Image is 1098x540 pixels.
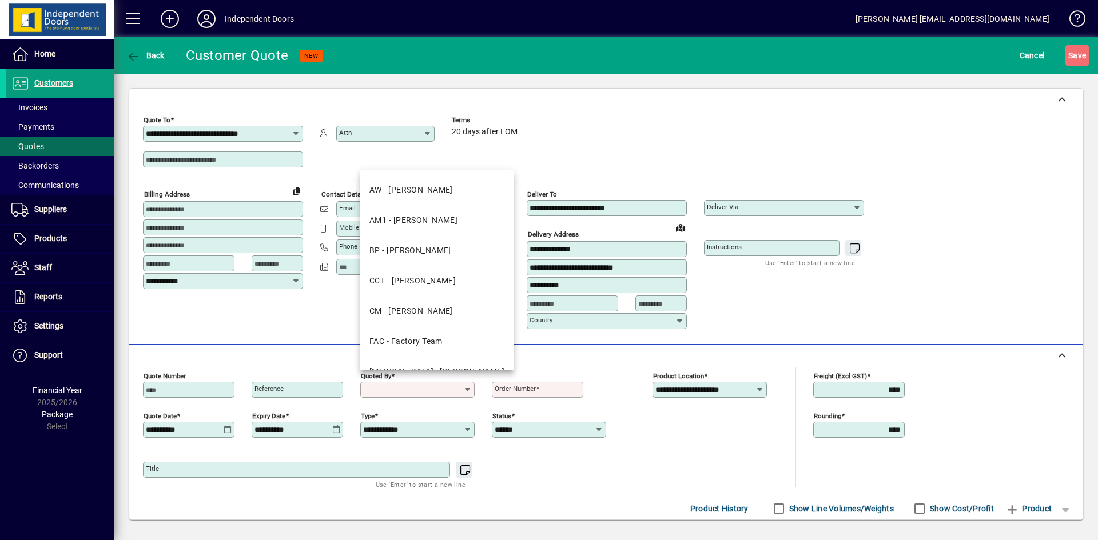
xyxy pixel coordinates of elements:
[360,326,514,357] mat-option: FAC - Factory Team
[146,465,159,473] mat-label: Title
[369,214,457,226] div: AM1 - [PERSON_NAME]
[814,411,841,419] mat-label: Rounding
[252,411,285,419] mat-label: Expiry date
[34,234,67,243] span: Products
[1061,2,1084,39] a: Knowledge Base
[152,9,188,29] button: Add
[369,305,453,317] div: CM - [PERSON_NAME]
[787,503,894,514] label: Show Line Volumes/Weights
[6,98,114,117] a: Invoices
[11,142,44,151] span: Quotes
[124,45,168,66] button: Back
[360,357,514,387] mat-option: HMS - Hayden Smith
[452,127,518,137] span: 20 days after EOM
[33,386,82,395] span: Financial Year
[6,195,114,224] a: Suppliers
[34,205,67,214] span: Suppliers
[6,225,114,253] a: Products
[1000,498,1057,519] button: Product
[369,366,504,378] div: [MEDICAL_DATA] - [PERSON_NAME]
[186,46,289,65] div: Customer Quote
[707,203,738,211] mat-label: Deliver via
[1005,499,1052,518] span: Product
[495,385,536,393] mat-label: Order number
[126,51,165,60] span: Back
[6,254,114,282] a: Staff
[144,116,170,124] mat-label: Quote To
[671,218,690,237] a: View on map
[369,335,443,347] div: FAC - Factory Team
[144,371,186,379] mat-label: Quote number
[288,182,306,200] button: Copy to Delivery address
[765,256,855,269] mat-hint: Use 'Enter' to start a new line
[1065,45,1089,66] button: Save
[369,184,453,196] div: AW - [PERSON_NAME]
[6,175,114,195] a: Communications
[369,245,451,257] div: BP - [PERSON_NAME]
[360,205,514,235] mat-option: AM1 - Angie Mehlhopt
[11,161,59,170] span: Backorders
[339,204,356,212] mat-label: Email
[6,156,114,175] a: Backorders
[114,45,177,66] app-page-header-button: Back
[11,122,54,131] span: Payments
[1068,46,1086,65] span: ave
[814,371,867,379] mat-label: Freight (excl GST)
[361,411,375,419] mat-label: Type
[6,40,114,69] a: Home
[686,498,753,519] button: Product History
[1068,51,1073,60] span: S
[376,478,466,491] mat-hint: Use 'Enter' to start a new line
[188,9,225,29] button: Profile
[6,312,114,341] a: Settings
[1020,46,1045,65] span: Cancel
[34,263,52,272] span: Staff
[6,117,114,137] a: Payments
[304,52,319,59] span: NEW
[225,10,294,28] div: Independent Doors
[856,10,1049,28] div: [PERSON_NAME] [EMAIL_ADDRESS][DOMAIN_NAME]
[530,316,552,324] mat-label: Country
[527,190,557,198] mat-label: Deliver To
[690,499,749,518] span: Product History
[42,410,73,419] span: Package
[34,292,62,301] span: Reports
[361,371,391,379] mat-label: Quoted by
[6,341,114,370] a: Support
[360,266,514,296] mat-option: CCT - Cassie Cameron-Tait
[6,137,114,156] a: Quotes
[653,371,704,379] mat-label: Product location
[360,175,514,205] mat-option: AW - Alison Worden
[34,350,63,359] span: Support
[492,411,511,419] mat-label: Status
[34,78,73,87] span: Customers
[339,242,357,250] mat-label: Phone
[11,103,47,112] span: Invoices
[34,49,55,58] span: Home
[254,385,284,393] mat-label: Reference
[11,181,79,190] span: Communications
[928,503,994,514] label: Show Cost/Profit
[360,296,514,326] mat-option: CM - Chris Maguire
[339,129,352,137] mat-label: Attn
[144,411,177,419] mat-label: Quote date
[339,223,359,231] mat-label: Mobile
[6,283,114,311] a: Reports
[452,117,520,124] span: Terms
[707,243,742,251] mat-label: Instructions
[1017,45,1048,66] button: Cancel
[360,235,514,266] mat-option: BP - Brad Price
[34,321,63,330] span: Settings
[369,275,456,287] div: CCT - [PERSON_NAME]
